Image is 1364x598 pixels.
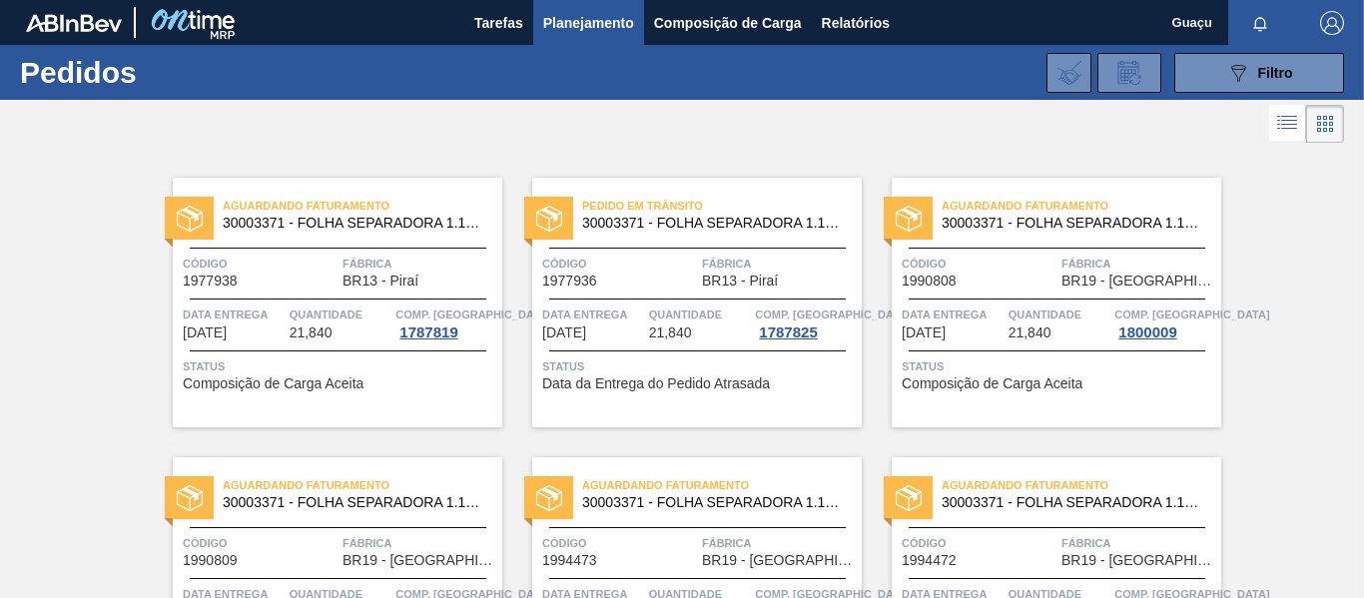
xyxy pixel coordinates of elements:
[223,196,502,216] span: Aguardando Faturamento
[542,325,586,340] span: 15/08/2025
[942,495,1205,510] span: 30003371 - FOLHA SEPARADORA 1.175 mm x 980 mm;
[542,553,597,568] span: 1994473
[183,274,238,289] span: 1977938
[1320,11,1344,35] img: Logout
[862,178,1221,427] a: statusAguardando Faturamento30003371 - FOLHA SEPARADORA 1.175 mm x 980 mm;Código1990808FábricaBR1...
[177,206,203,232] img: status
[542,274,597,289] span: 1977936
[395,324,461,340] div: 1787819
[20,61,300,84] h1: Pedidos
[582,495,846,510] span: 30003371 - FOLHA SEPARADORA 1.175 mm x 980 mm;
[1228,9,1292,37] button: Notificações
[474,11,523,35] span: Tarefas
[542,356,857,376] span: Status
[1061,533,1216,553] span: Fábrica
[1269,105,1306,143] div: Visão em Lista
[177,485,203,511] img: status
[1306,105,1344,143] div: Visão em Cards
[183,553,238,568] span: 1990809
[942,216,1205,231] span: 30003371 - FOLHA SEPARADORA 1.175 mm x 980 mm;
[183,304,285,324] span: Data entrega
[755,324,821,340] div: 1787825
[542,533,697,553] span: Código
[649,304,751,324] span: Quantidade
[183,376,363,391] span: Composição de Carga Aceita
[822,11,890,35] span: Relatórios
[702,254,857,274] span: Fábrica
[26,14,122,32] img: TNhmsLtSVTkK8tSr43FrP2fwEKptu5GPRR3wAAAABJRU5ErkJggg==
[1097,53,1161,93] div: Solicitação de Revisão de Pedidos
[902,254,1056,274] span: Código
[395,304,497,340] a: Comp. [GEOGRAPHIC_DATA]1787819
[223,216,486,231] span: 30003371 - FOLHA SEPARADORA 1.175 mm x 980 mm;
[183,356,497,376] span: Status
[542,376,770,391] span: Data da Entrega do Pedido Atrasada
[755,304,857,340] a: Comp. [GEOGRAPHIC_DATA]1787825
[1061,553,1216,568] span: BR19 - Nova Rio
[582,475,862,495] span: Aguardando Faturamento
[536,206,562,232] img: status
[755,304,910,324] span: Comp. Carga
[902,274,957,289] span: 1990808
[1114,324,1180,340] div: 1800009
[1258,65,1293,81] span: Filtro
[1114,304,1269,324] span: Comp. Carga
[183,325,227,340] span: 01/08/2025
[183,533,338,553] span: Código
[143,178,502,427] a: statusAguardando Faturamento30003371 - FOLHA SEPARADORA 1.175 mm x 980 mm;Código1977938FábricaBR1...
[342,553,497,568] span: BR19 - Nova Rio
[536,485,562,511] img: status
[1114,304,1216,340] a: Comp. [GEOGRAPHIC_DATA]1800009
[649,325,692,340] span: 21,840
[902,304,1004,324] span: Data entrega
[1009,325,1051,340] span: 21,840
[654,11,802,35] span: Composição de Carga
[702,533,857,553] span: Fábrica
[902,553,957,568] span: 1994472
[1061,274,1216,289] span: BR19 - Nova Rio
[183,254,338,274] span: Código
[702,553,857,568] span: BR19 - Nova Rio
[290,304,391,324] span: Quantidade
[342,533,497,553] span: Fábrica
[942,196,1221,216] span: Aguardando Faturamento
[902,376,1082,391] span: Composição de Carga Aceita
[542,254,697,274] span: Código
[942,475,1221,495] span: Aguardando Faturamento
[582,196,862,216] span: Pedido em Trânsito
[902,356,1216,376] span: Status
[342,274,418,289] span: BR13 - Piraí
[582,216,846,231] span: 30003371 - FOLHA SEPARADORA 1.175 mm x 980 mm;
[1046,53,1091,93] div: Importar Negociações dos Pedidos
[902,325,946,340] span: 16/08/2025
[1174,53,1344,93] button: Filtro
[1061,254,1216,274] span: Fábrica
[223,475,502,495] span: Aguardando Faturamento
[542,304,644,324] span: Data entrega
[223,495,486,510] span: 30003371 - FOLHA SEPARADORA 1.175 mm x 980 mm;
[342,254,497,274] span: Fábrica
[502,178,862,427] a: statusPedido em Trânsito30003371 - FOLHA SEPARADORA 1.175 mm x 980 mm;Código1977936FábricaBR13 - ...
[1009,304,1110,324] span: Quantidade
[395,304,550,324] span: Comp. Carga
[902,533,1056,553] span: Código
[290,325,333,340] span: 21,840
[896,485,922,511] img: status
[896,206,922,232] img: status
[702,274,778,289] span: BR13 - Piraí
[543,11,634,35] span: Planejamento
